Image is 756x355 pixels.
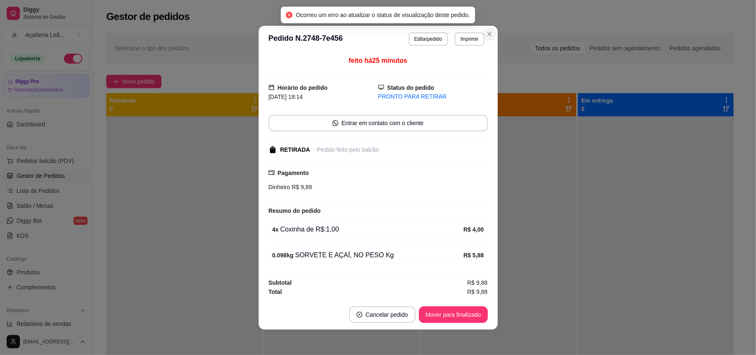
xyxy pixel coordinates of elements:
span: close-circle [286,12,293,18]
span: R$ 9,88 [290,184,312,190]
h3: Pedido N. 2748-7e456 [269,32,343,46]
span: feito há 25 minutos [349,57,407,64]
button: close-circleCancelar pedido [349,306,416,323]
strong: Total [269,288,282,295]
div: RETIRADA [280,145,310,154]
strong: Pagamento [278,170,309,176]
span: credit-card [269,170,274,175]
div: Coxinha de R$:1,00 [272,224,464,234]
span: desktop [378,84,384,90]
span: R$ 9,88 [467,287,487,296]
span: Dinheiro [269,184,290,190]
span: Ocorreu um erro ao atualizar o status de visualização deste pedido. [296,12,470,18]
div: - Pedido feito pelo balcão [313,145,379,154]
strong: 0.098 kg [272,252,294,259]
button: Mover para finalizado [419,306,488,323]
span: [DATE] 18:14 [269,94,303,100]
span: R$ 9,88 [467,278,487,287]
button: Editarpedido [409,32,448,46]
div: SORVETE E AÇAÍ, NO PESO Kg [272,250,464,260]
span: whats-app [333,120,338,126]
strong: Status do pedido [387,84,435,91]
strong: Resumo do pedido [269,207,321,214]
strong: R$ 4,00 [463,226,484,233]
strong: Subtotal [269,279,292,286]
button: whats-appEntrar em contato com o cliente [269,115,488,131]
span: calendar [269,84,274,90]
strong: Horário do pedido [278,84,328,91]
span: close-circle [357,312,362,318]
strong: 4 x [272,226,279,233]
button: Imprimir [455,32,484,46]
button: Close [483,27,496,41]
div: PRONTO PARA RETIRAR [378,92,488,101]
strong: R$ 5,88 [463,252,484,259]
